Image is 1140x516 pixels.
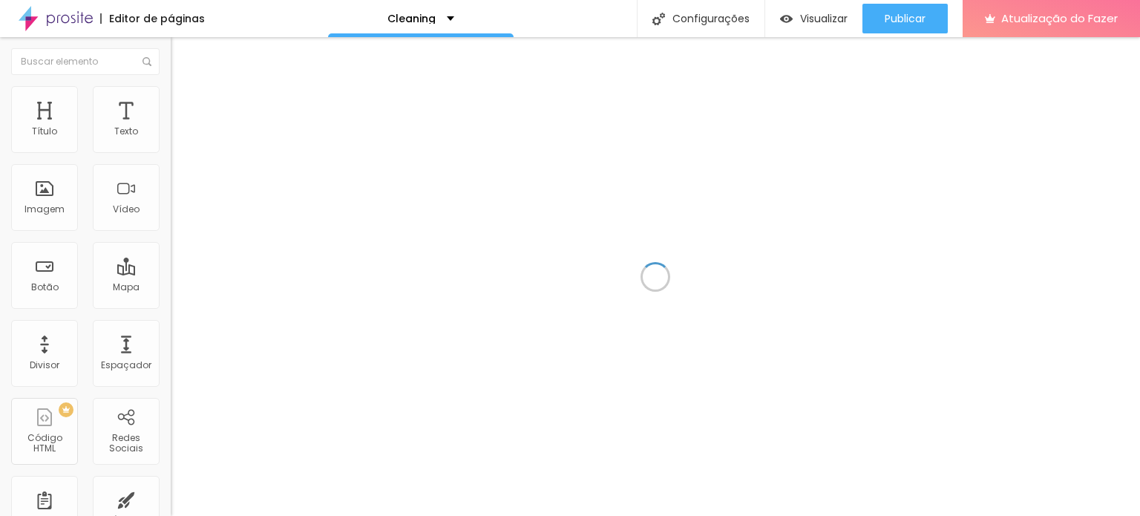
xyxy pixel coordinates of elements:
font: Mapa [113,281,140,293]
font: Espaçador [101,359,151,371]
img: Ícone [652,13,665,25]
input: Buscar elemento [11,48,160,75]
font: Configurações [672,11,750,26]
font: Código HTML [27,431,62,454]
font: Botão [31,281,59,293]
p: Cleaning [387,13,436,24]
font: Atualização do Fazer [1001,10,1118,26]
font: Imagem [24,203,65,215]
font: Texto [114,125,138,137]
img: Ícone [142,57,151,66]
font: Redes Sociais [109,431,143,454]
font: Publicar [885,11,926,26]
font: Título [32,125,57,137]
button: Publicar [862,4,948,33]
font: Vídeo [113,203,140,215]
font: Editor de páginas [109,11,205,26]
font: Divisor [30,359,59,371]
img: view-1.svg [780,13,793,25]
button: Visualizar [765,4,862,33]
font: Visualizar [800,11,848,26]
